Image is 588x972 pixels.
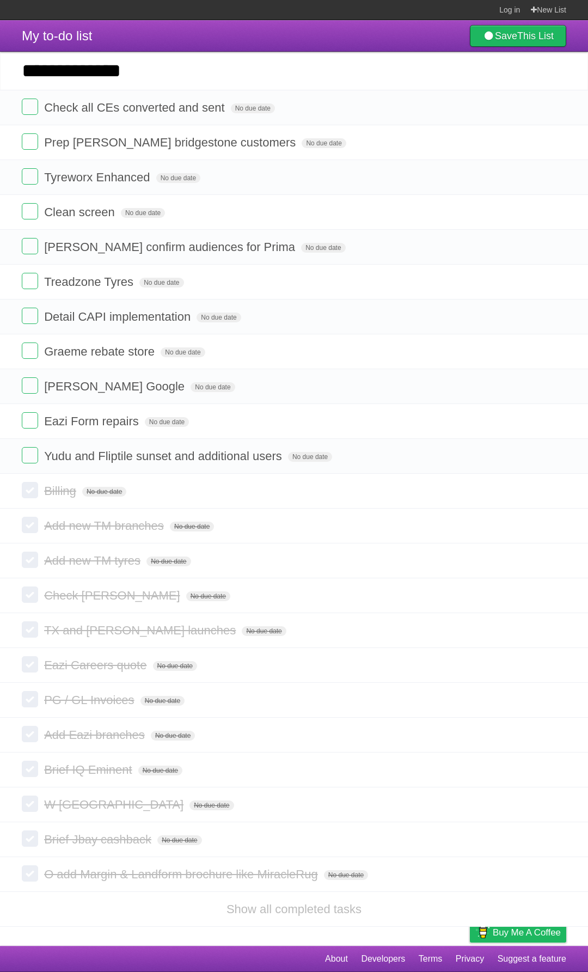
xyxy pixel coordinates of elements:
label: Done [22,761,38,777]
span: Eazi Form repairs [44,414,142,428]
span: Buy me a coffee [493,923,561,942]
span: Add new TM tyres [44,554,143,567]
span: No due date [145,417,189,427]
span: [PERSON_NAME] confirm audiences for Prima [44,240,298,254]
span: No due date [139,278,183,288]
a: Privacy [456,949,484,969]
span: No due date [242,626,286,636]
span: No due date [197,313,241,322]
label: Done [22,621,38,638]
span: Prep [PERSON_NAME] bridgestone customers [44,136,298,149]
span: No due date [186,591,230,601]
label: Done [22,377,38,394]
span: PG / GL Invoices [44,693,137,707]
span: No due date [191,382,235,392]
label: Done [22,203,38,219]
label: Done [22,726,38,742]
label: Done [22,308,38,324]
span: W [GEOGRAPHIC_DATA] [44,798,186,811]
span: Add Eazi branches [44,728,148,742]
span: No due date [140,696,185,706]
a: About [325,949,348,969]
img: Buy me a coffee [475,923,490,942]
span: No due date [288,452,332,462]
label: Done [22,99,38,115]
label: Done [22,830,38,847]
span: No due date [170,522,214,531]
label: Done [22,168,38,185]
label: Done [22,865,38,882]
span: Eazi Careers quote [44,658,149,672]
span: O add Margin & Landform brochure like MiracleRug [44,867,321,881]
span: No due date [146,557,191,566]
a: Buy me a coffee [470,922,566,943]
label: Done [22,238,38,254]
label: Done [22,412,38,429]
span: No due date [138,766,182,775]
a: SaveThis List [470,25,566,47]
span: No due date [302,138,346,148]
label: Done [22,796,38,812]
span: No due date [82,487,126,497]
span: No due date [301,243,345,253]
span: No due date [189,800,234,810]
span: Clean screen [44,205,118,219]
b: This List [517,30,554,41]
label: Done [22,586,38,603]
span: Billing [44,484,79,498]
a: Suggest a feature [498,949,566,969]
a: Show all completed tasks [226,902,362,916]
span: Tyreworx Enhanced [44,170,152,184]
span: No due date [151,731,195,741]
span: No due date [121,208,165,218]
span: Brief Jbay cashback [44,833,154,846]
label: Done [22,482,38,498]
span: No due date [153,661,197,671]
span: No due date [161,347,205,357]
label: Done [22,691,38,707]
span: Graeme rebate store [44,345,157,358]
label: Done [22,517,38,533]
span: Yudu and Fliptile sunset and additional users [44,449,285,463]
span: No due date [231,103,275,113]
span: No due date [324,870,368,880]
span: My to-do list [22,28,92,43]
span: No due date [156,173,200,183]
span: Brief IQ Eminent [44,763,134,777]
label: Done [22,552,38,568]
label: Done [22,133,38,150]
label: Done [22,343,38,359]
label: Done [22,447,38,463]
span: No due date [157,835,201,845]
span: Add new TM branches [44,519,167,533]
label: Done [22,273,38,289]
span: TX and [PERSON_NAME] launches [44,623,238,637]
span: [PERSON_NAME] Google [44,380,187,393]
span: Detail CAPI implementation [44,310,193,323]
a: Developers [361,949,405,969]
label: Done [22,656,38,673]
span: Check [PERSON_NAME] [44,589,182,602]
a: Terms [419,949,443,969]
span: Treadzone Tyres [44,275,136,289]
span: Check all CEs converted and sent [44,101,227,114]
